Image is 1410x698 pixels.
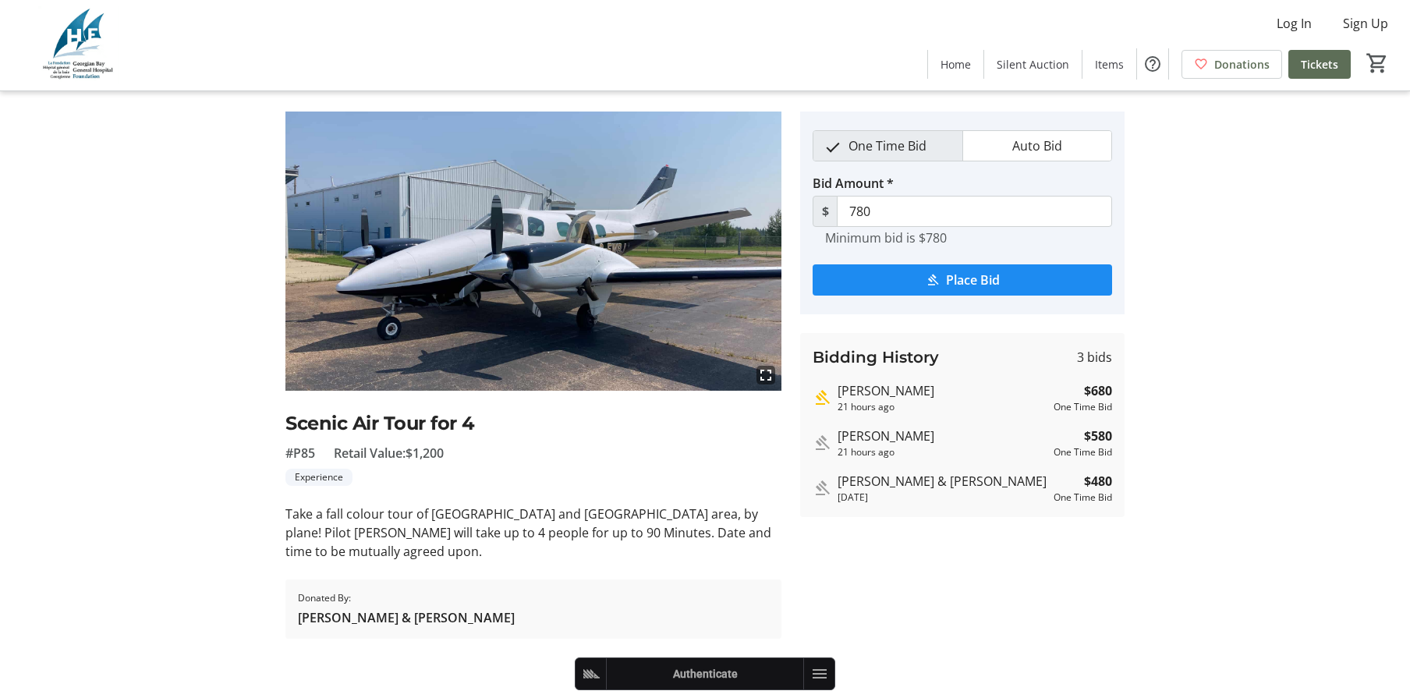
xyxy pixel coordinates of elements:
img: Georgian Bay General Hospital Foundation's Logo [9,6,148,84]
button: Help [1137,48,1168,80]
div: One Time Bid [1054,400,1112,414]
div: [PERSON_NAME] [838,427,1047,445]
button: Log In [1264,11,1324,36]
span: Donations [1214,56,1270,73]
div: [DATE] [838,491,1047,505]
span: #P85 [285,444,315,462]
span: One Time Bid [839,131,936,161]
span: 3 bids [1077,348,1112,367]
mat-icon: Highest bid [813,388,831,407]
tr-label-badge: Experience [285,469,352,486]
span: Sign Up [1343,14,1388,33]
a: Donations [1181,50,1282,79]
mat-icon: fullscreen [756,366,775,384]
a: Silent Auction [984,50,1082,79]
a: Tickets [1288,50,1351,79]
mat-icon: Outbid [813,479,831,498]
a: Home [928,50,983,79]
h2: Scenic Air Tour for 4 [285,409,781,438]
h3: Bidding History [813,345,939,369]
button: Cart [1363,49,1391,77]
span: Place Bid [946,271,1000,289]
a: Items [1082,50,1136,79]
span: Tickets [1301,56,1338,73]
img: Image [285,112,781,391]
strong: $580 [1084,427,1112,445]
div: 21 hours ago [838,445,1047,459]
tr-hint: Minimum bid is $780 [825,230,947,246]
span: Donated By: [298,591,515,605]
button: Sign Up [1330,11,1401,36]
strong: $680 [1084,381,1112,400]
div: One Time Bid [1054,491,1112,505]
label: Bid Amount * [813,174,894,193]
span: [PERSON_NAME] & [PERSON_NAME] [298,608,515,627]
span: Log In [1277,14,1312,33]
span: Items [1095,56,1124,73]
div: [PERSON_NAME] & [PERSON_NAME] [838,472,1047,491]
div: 21 hours ago [838,400,1047,414]
p: Take a fall colour tour of [GEOGRAPHIC_DATA] and [GEOGRAPHIC_DATA] area, by plane! Pilot [PERSON_... [285,505,781,561]
span: Retail Value: $1,200 [334,444,444,462]
strong: $480 [1084,472,1112,491]
div: One Time Bid [1054,445,1112,459]
button: Place Bid [813,264,1112,296]
mat-icon: Outbid [813,434,831,452]
span: $ [813,196,838,227]
span: Silent Auction [997,56,1069,73]
span: Home [941,56,971,73]
span: Auto Bid [1003,131,1072,161]
div: [PERSON_NAME] [838,381,1047,400]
